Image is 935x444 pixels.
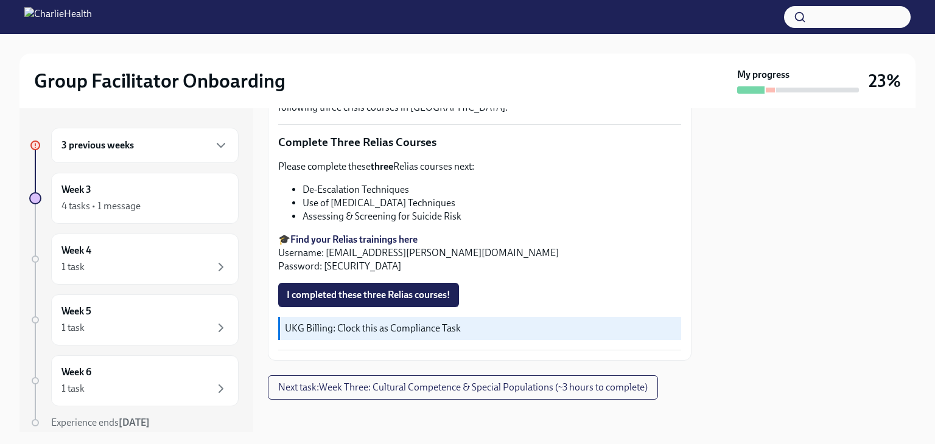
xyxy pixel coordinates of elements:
[61,321,85,335] div: 1 task
[303,196,681,210] li: Use of [MEDICAL_DATA] Techniques
[51,128,239,163] div: 3 previous weeks
[61,305,91,318] h6: Week 5
[737,68,790,82] strong: My progress
[34,69,285,93] h2: Group Facilitator Onboarding
[61,260,85,274] div: 1 task
[287,289,450,301] span: I completed these three Relias courses!
[29,173,239,224] a: Week 34 tasks • 1 message
[290,234,418,245] a: Find your Relias trainings here
[285,322,676,335] p: UKG Billing: Clock this as Compliance Task
[278,160,681,173] p: Please complete these Relias courses next:
[869,70,901,92] h3: 23%
[51,417,150,428] span: Experience ends
[119,417,150,428] strong: [DATE]
[61,183,91,196] h6: Week 3
[303,183,681,196] li: De-Escalation Techniques
[29,234,239,285] a: Week 41 task
[29,355,239,406] a: Week 61 task
[371,161,393,172] strong: three
[61,139,134,152] h6: 3 previous weeks
[61,199,141,213] div: 4 tasks • 1 message
[278,134,681,150] p: Complete Three Relias Courses
[61,366,91,379] h6: Week 6
[278,283,459,307] button: I completed these three Relias courses!
[61,244,91,257] h6: Week 4
[29,294,239,345] a: Week 51 task
[278,381,648,394] span: Next task : Week Three: Cultural Competence & Special Populations (~3 hours to complete)
[24,7,92,27] img: CharlieHealth
[61,382,85,395] div: 1 task
[268,375,658,400] button: Next task:Week Three: Cultural Competence & Special Populations (~3 hours to complete)
[278,233,681,273] p: 🎓 Username: [EMAIL_ADDRESS][PERSON_NAME][DOMAIN_NAME] Password: [SECURITY_DATA]
[303,210,681,223] li: Assessing & Screening for Suicide Risk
